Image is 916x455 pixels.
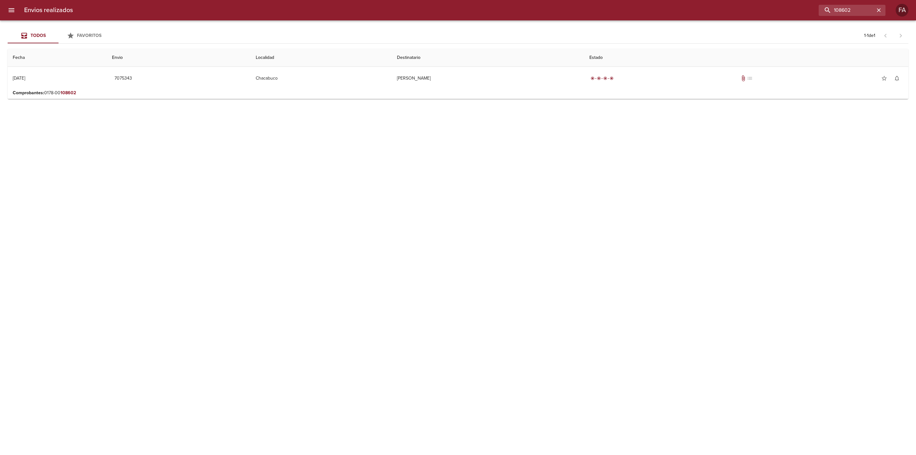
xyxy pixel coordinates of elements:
[746,75,753,82] span: No tiene pedido asociado
[4,3,19,18] button: menu
[392,49,584,67] th: Destinatario
[8,49,107,67] th: Fecha
[31,33,46,38] span: Todos
[896,4,908,17] div: Abrir información de usuario
[819,5,875,16] input: buscar
[13,90,903,96] p: 0178-00
[589,75,615,82] div: Entregado
[8,28,109,43] div: Tabs Envios
[251,67,392,90] td: Chacabuco
[881,75,887,82] span: star_border
[740,75,746,82] span: Tiene documentos adjuntos
[60,90,76,96] em: 108602
[107,49,251,67] th: Envio
[896,4,908,17] div: FA
[893,28,908,43] span: Pagina siguiente
[591,76,594,80] span: radio_button_checked
[8,49,908,99] table: Tabla de envíos del cliente
[13,90,44,96] b: Comprobantes :
[584,49,908,67] th: Estado
[894,75,900,82] span: notifications_none
[77,33,101,38] span: Favoritos
[112,73,135,84] button: 7075343
[891,72,903,85] button: Activar notificaciones
[251,49,392,67] th: Localidad
[24,5,73,15] h6: Envios realizados
[878,32,893,39] span: Pagina anterior
[597,76,601,80] span: radio_button_checked
[13,75,25,81] div: [DATE]
[114,75,132,82] span: 7075343
[864,32,875,39] p: 1 - 1 de 1
[392,67,584,90] td: [PERSON_NAME]
[603,76,607,80] span: radio_button_checked
[610,76,614,80] span: radio_button_checked
[878,72,891,85] button: Agregar a favoritos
